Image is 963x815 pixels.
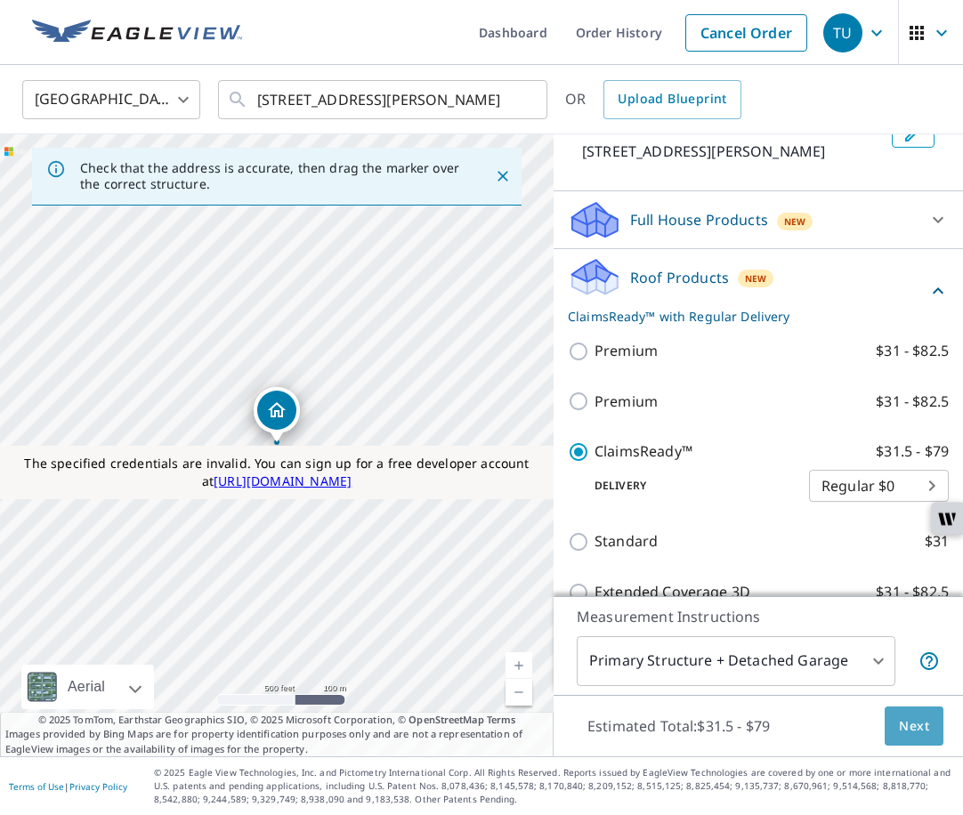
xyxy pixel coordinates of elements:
p: Premium [595,340,658,362]
a: Privacy Policy [69,780,127,793]
p: Premium [595,391,658,413]
p: $31.5 - $79 [876,440,949,463]
button: Close [491,165,514,188]
p: Delivery [568,478,809,494]
a: [URL][DOMAIN_NAME] [214,472,352,489]
a: Cancel Order [685,14,807,52]
div: Dropped pin, building 1, Residential property, 10 S 222 W Burley, ID 83318 [254,387,300,442]
p: © 2025 Eagle View Technologies, Inc. and Pictometry International Corp. All Rights Reserved. Repo... [154,766,954,806]
span: New [784,214,806,229]
p: Full House Products [630,209,768,230]
div: TU [823,13,862,52]
p: $31 - $82.5 [876,340,949,362]
div: Regular $0 [809,461,949,511]
p: $31 - $82.5 [876,391,949,413]
p: Measurement Instructions [577,606,940,627]
img: EV Logo [32,20,242,46]
input: Search by address or latitude-longitude [257,75,511,125]
a: Current Level 16, Zoom Out [506,679,532,706]
a: Terms [487,713,516,726]
a: Upload Blueprint [603,80,740,119]
div: [GEOGRAPHIC_DATA] [22,75,200,125]
div: OR [565,80,741,119]
p: ClaimsReady™ with Regular Delivery [568,307,927,326]
div: Aerial [62,665,110,709]
span: New [745,271,767,286]
div: Roof ProductsNewClaimsReady™ with Regular Delivery [568,256,949,326]
span: Your report will include the primary structure and a detached garage if one exists. [918,650,940,672]
a: Current Level 16, Zoom In [506,652,532,679]
div: Full House ProductsNew [568,198,949,241]
a: Terms of Use [9,780,64,793]
button: Next [885,706,943,746]
p: $31 [925,530,949,553]
a: OpenStreetMap [409,713,483,726]
p: Check that the address is accurate, then drag the marker over the correct structure. [80,160,463,192]
p: Standard [595,530,658,553]
span: © 2025 TomTom, Earthstar Geographics SIO, © 2025 Microsoft Corporation, © [38,713,516,728]
p: ClaimsReady™ [595,440,692,463]
p: Extended Coverage 3D [595,581,750,603]
div: Primary Structure + Detached Garage [577,636,895,686]
p: [STREET_ADDRESS][PERSON_NAME] [582,141,885,162]
span: Next [899,715,929,738]
p: $31 - $82.5 [876,581,949,603]
p: | [9,781,127,792]
p: Roof Products [630,267,729,288]
div: Aerial [21,665,154,709]
span: Upload Blueprint [618,88,726,110]
p: Estimated Total: $31.5 - $79 [573,706,784,746]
